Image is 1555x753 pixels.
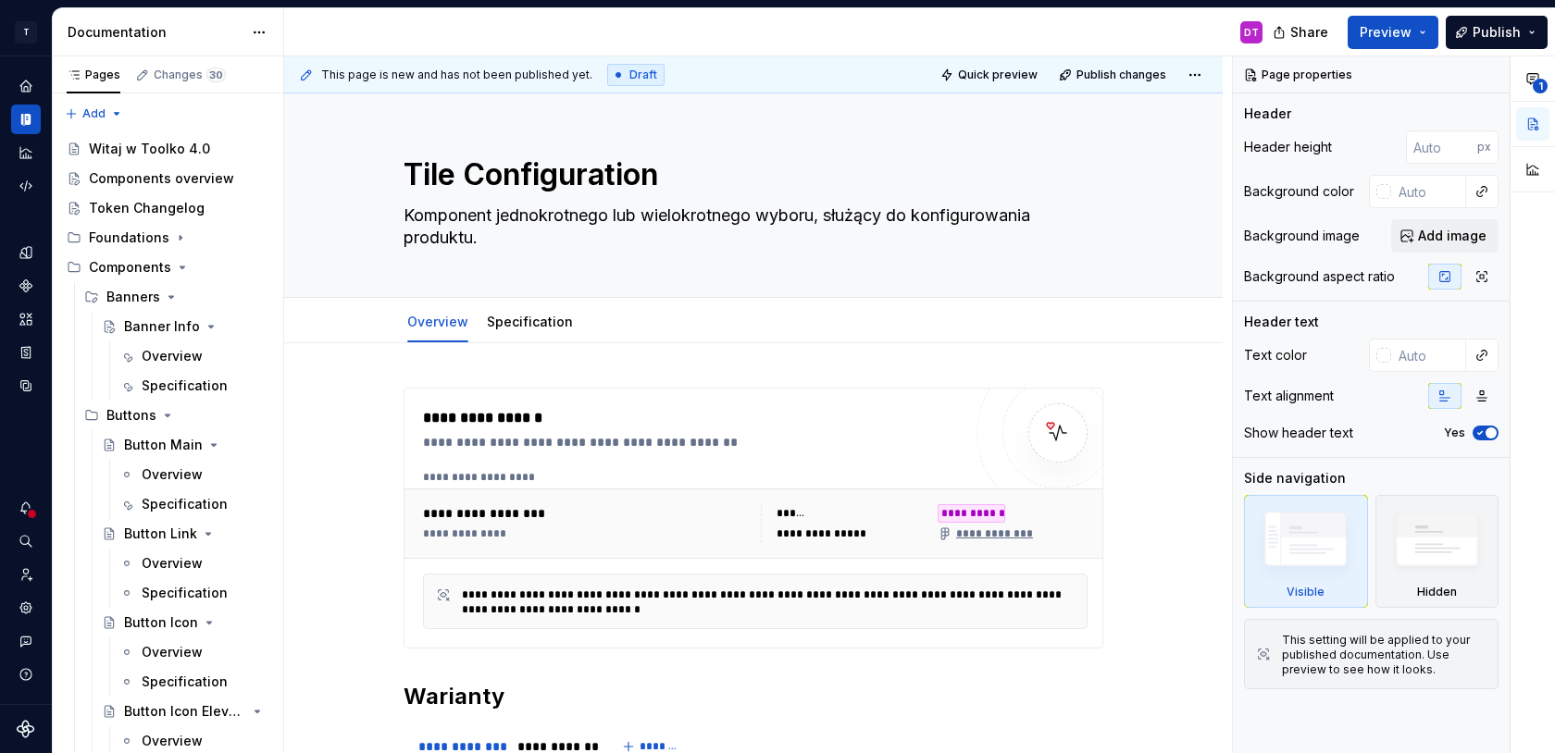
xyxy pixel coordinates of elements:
input: Auto [1391,339,1466,372]
button: Publish [1446,16,1548,49]
button: Add [59,101,129,127]
a: Assets [11,304,41,334]
a: Overview [112,549,276,578]
div: Background aspect ratio [1244,267,1395,286]
div: Components [89,258,171,277]
div: Witaj w Toolko 4.0 [89,140,210,158]
a: Analytics [11,138,41,167]
div: Background image [1244,227,1360,245]
div: Overview [142,347,203,365]
div: Pages [67,68,120,82]
h2: Warianty [404,682,1103,711]
div: Side navigation [1244,469,1346,488]
a: Data sources [11,371,41,401]
div: Overview [142,465,203,484]
div: Text color [1244,346,1307,364]
input: Auto [1391,175,1466,208]
div: Button Icon Elevated [124,702,246,721]
a: Specification [487,314,573,329]
a: Button Link [94,519,276,549]
a: Button Main [94,430,276,460]
div: Background color [1244,182,1354,201]
div: Banner Info [124,317,200,336]
div: Specification [142,495,228,513]
div: Changes [154,68,226,82]
a: Overview [112,341,276,371]
div: Show header text [1244,424,1353,442]
a: Overview [112,460,276,489]
div: Button Main [124,436,203,454]
div: Specification [142,673,228,691]
div: Components overview [89,169,234,188]
div: Banners [77,282,276,312]
div: Hidden [1375,495,1499,608]
div: Foundations [59,223,276,253]
div: Specification [142,376,228,395]
div: Overview [142,732,203,750]
input: Auto [1406,130,1477,164]
p: px [1477,140,1491,154]
span: This page is new and has not been published yet. [321,68,592,82]
div: Visible [1287,585,1325,599]
div: Banners [106,288,160,306]
button: Preview [1348,16,1438,49]
div: Notifications [11,493,41,523]
a: Specification [112,578,276,608]
span: Preview [1360,23,1412,42]
div: Hidden [1417,585,1457,599]
span: Publish [1473,23,1521,42]
div: Overview [142,643,203,661]
div: Specification [142,584,228,602]
a: Storybook stories [11,338,41,367]
a: Specification [112,489,276,519]
div: Visible [1244,495,1368,608]
div: Header height [1244,138,1332,156]
a: Specification [112,371,276,401]
a: Supernova Logo [17,720,35,738]
span: Publish changes [1076,68,1166,82]
a: Witaj w Toolko 4.0 [59,134,276,164]
span: Add [82,106,106,121]
div: Components [59,253,276,282]
div: T [15,21,37,43]
div: Foundations [89,228,169,247]
div: Specification [479,302,580,340]
a: Banner Info [94,312,276,341]
div: Button Icon [124,613,198,632]
button: Quick preview [935,62,1046,88]
a: Design tokens [11,238,41,267]
button: T [4,12,48,52]
a: Overview [112,637,276,667]
a: Token Changelog [59,193,276,223]
div: Buttons [77,401,276,430]
a: Invite team [11,560,41,589]
a: Specification [112,667,276,697]
a: Documentation [11,105,41,134]
a: Code automation [11,171,41,201]
span: Quick preview [958,68,1038,82]
button: Contact support [11,626,41,656]
button: Search ⌘K [11,526,41,556]
div: This setting will be applied to your published documentation. Use preview to see how it looks. [1282,633,1487,677]
div: Overview [142,554,203,573]
a: Components [11,271,41,301]
a: Home [11,71,41,101]
div: Button Link [124,525,197,543]
div: DT [1244,25,1259,40]
div: Settings [11,593,41,623]
div: Overview [400,302,476,340]
a: Button Icon [94,608,276,637]
a: Components overview [59,164,276,193]
span: Add image [1418,227,1487,245]
button: Publish changes [1053,62,1175,88]
div: Header text [1244,313,1319,331]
